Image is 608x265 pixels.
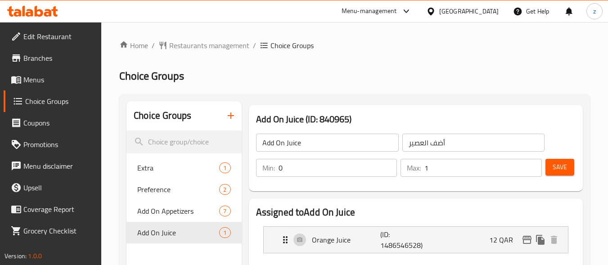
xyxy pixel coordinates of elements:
[23,53,95,63] span: Branches
[119,40,148,51] a: Home
[126,222,241,243] div: Add On Juice1
[253,40,256,51] li: /
[152,40,155,51] li: /
[25,96,95,107] span: Choice Groups
[23,182,95,193] span: Upsell
[380,229,426,251] p: (ID: 1486546528)
[264,227,568,253] div: Expand
[342,6,397,17] div: Menu-management
[126,130,241,153] input: search
[158,40,249,51] a: Restaurants management
[4,69,102,90] a: Menus
[28,250,42,262] span: 1.0.0
[4,90,102,112] a: Choice Groups
[119,40,590,51] nav: breadcrumb
[4,26,102,47] a: Edit Restaurant
[547,233,561,247] button: delete
[256,206,576,219] h2: Assigned to Add On Juice
[137,206,219,216] span: Add On Appetizers
[553,162,567,173] span: Save
[23,225,95,236] span: Grocery Checklist
[312,234,381,245] p: Orange Juice
[23,161,95,171] span: Menu disclaimer
[23,204,95,215] span: Coverage Report
[126,157,241,179] div: Extra1
[220,207,230,216] span: 7
[489,234,520,245] p: 12 QAR
[119,66,184,86] span: Choice Groups
[534,233,547,247] button: duplicate
[23,139,95,150] span: Promotions
[4,220,102,242] a: Grocery Checklist
[169,40,249,51] span: Restaurants management
[262,162,275,173] p: Min:
[23,117,95,128] span: Coupons
[545,159,574,175] button: Save
[23,74,95,85] span: Menus
[520,233,534,247] button: edit
[4,134,102,155] a: Promotions
[4,177,102,198] a: Upsell
[134,109,191,122] h2: Choice Groups
[5,250,27,262] span: Version:
[4,112,102,134] a: Coupons
[23,31,95,42] span: Edit Restaurant
[137,184,219,195] span: Preference
[439,6,499,16] div: [GEOGRAPHIC_DATA]
[126,200,241,222] div: Add On Appetizers7
[137,227,219,238] span: Add On Juice
[593,6,596,16] span: z
[256,112,576,126] h3: Add On Juice (ID: 840965)
[220,229,230,237] span: 1
[270,40,314,51] span: Choice Groups
[220,164,230,172] span: 1
[219,184,230,195] div: Choices
[137,162,219,173] span: Extra
[4,47,102,69] a: Branches
[4,155,102,177] a: Menu disclaimer
[126,179,241,200] div: Preference2
[4,198,102,220] a: Coverage Report
[407,162,421,173] p: Max:
[220,185,230,194] span: 2
[256,223,576,257] li: Expand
